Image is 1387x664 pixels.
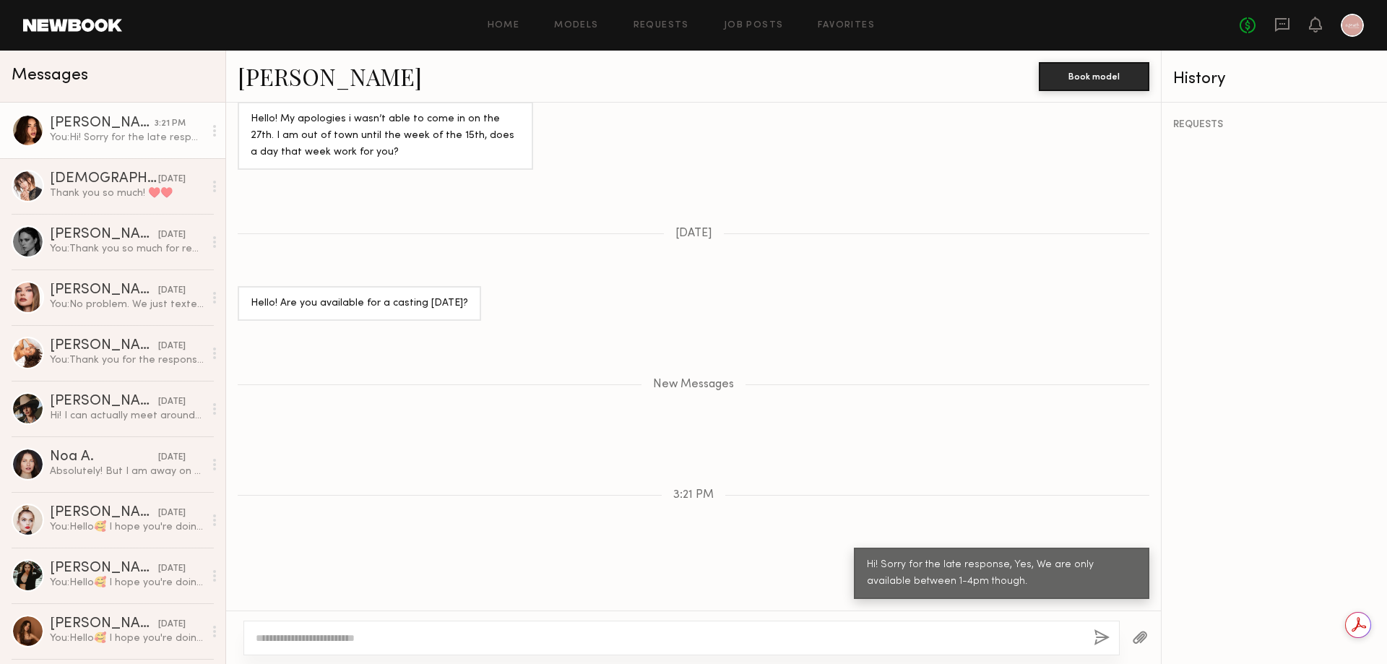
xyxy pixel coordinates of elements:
div: [DATE] [158,340,186,353]
div: [DATE] [158,618,186,631]
a: Models [554,21,598,30]
div: REQUESTS [1173,120,1375,130]
div: Hi! Sorry for the late response, Yes, We are only available between 1-4pm though. [867,557,1136,590]
a: Book model [1039,69,1149,82]
a: Requests [634,21,689,30]
div: [DEMOGRAPHIC_DATA][PERSON_NAME] [50,172,158,186]
div: You: Hello🥰 I hope you're doing well! I’m reaching out from A.Peach, a women’s wholesale clothing... [50,520,204,534]
a: Favorites [818,21,875,30]
div: You: No problem. We just texted you [50,298,204,311]
div: [DATE] [158,451,186,465]
div: Thank you so much! ♥️♥️ [50,186,204,200]
a: Job Posts [724,21,784,30]
span: Messages [12,67,88,84]
div: You: Hello🥰 I hope you're doing well! I’m reaching out from A.Peach, a women’s wholesale clothing... [50,631,204,645]
div: [PERSON_NAME] [50,506,158,520]
div: Hi! I can actually meet around 10:30 if that works better otherwise we can keep 12 pm [50,409,204,423]
button: Book model [1039,62,1149,91]
div: [PERSON_NAME] [50,283,158,298]
a: Home [488,21,520,30]
div: [PERSON_NAME] [50,617,158,631]
div: [DATE] [158,395,186,409]
div: History [1173,71,1375,87]
div: Hello! My apologies i wasn’t able to come in on the 27th. I am out of town until the week of the ... [251,111,520,161]
span: 3:21 PM [673,489,714,501]
div: [DATE] [158,284,186,298]
div: [DATE] [158,228,186,242]
span: [DATE] [675,228,712,240]
div: [PERSON_NAME] [50,561,158,576]
a: [PERSON_NAME] [238,61,422,92]
div: [PERSON_NAME] [50,116,155,131]
div: You: Thank you for the response!😍 Our photoshoots are for e-commerce and include both photos and ... [50,353,204,367]
div: [PERSON_NAME] [50,394,158,409]
span: New Messages [653,379,734,391]
div: Noa A. [50,450,158,465]
div: 3:21 PM [155,117,186,131]
div: [PERSON_NAME] [50,339,158,353]
div: [DATE] [158,562,186,576]
div: Hello! Are you available for a casting [DATE]? [251,296,468,312]
div: You: Hello🥰 I hope you're doing well! I’m reaching out from A.Peach, a women’s wholesale clothing... [50,576,204,590]
div: [DATE] [158,173,186,186]
div: You: Hi! Sorry for the late response, Yes, We are only available between 1-4pm though. [50,131,204,145]
div: You: Thank you so much for reaching out! For now, we’re moving forward with a slightly different ... [50,242,204,256]
div: [PERSON_NAME] [50,228,158,242]
div: [DATE] [158,506,186,520]
div: Absolutely! But I am away on vacation until the [DATE]:) [50,465,204,478]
